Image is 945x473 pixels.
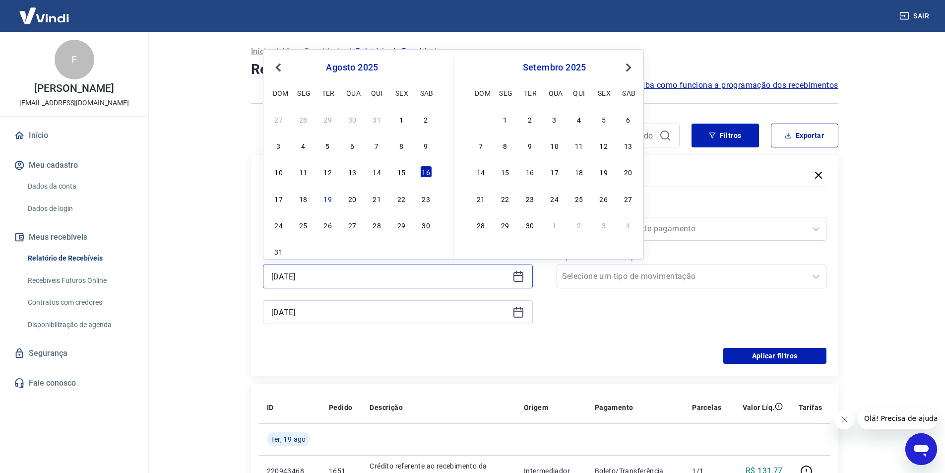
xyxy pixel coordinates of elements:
div: Choose sexta-feira, 12 de setembro de 2025 [598,139,610,151]
div: Choose terça-feira, 16 de setembro de 2025 [524,166,536,178]
p: Origem [524,403,548,412]
div: Choose domingo, 31 de agosto de 2025 [475,113,487,125]
div: seg [297,87,309,99]
div: Choose sábado, 6 de setembro de 2025 [622,113,634,125]
div: Choose sexta-feira, 15 de agosto de 2025 [395,166,407,178]
div: Choose segunda-feira, 22 de setembro de 2025 [499,193,511,204]
div: Choose sábado, 4 de outubro de 2025 [622,219,634,231]
div: Choose sexta-feira, 29 de agosto de 2025 [395,219,407,231]
p: / [275,46,278,58]
iframe: Botão para abrir a janela de mensagens [905,433,937,465]
div: sex [395,87,407,99]
div: Choose sábado, 30 de agosto de 2025 [420,219,432,231]
p: Pagamento [595,403,633,412]
div: Choose quarta-feira, 17 de setembro de 2025 [549,166,561,178]
div: Choose terça-feira, 30 de setembro de 2025 [524,219,536,231]
div: Choose terça-feira, 12 de agosto de 2025 [322,166,334,178]
div: Choose quarta-feira, 10 de setembro de 2025 [549,139,561,151]
div: dom [273,87,285,99]
div: Choose terça-feira, 2 de setembro de 2025 [322,245,334,257]
a: Disponibilização de agenda [24,315,136,335]
div: Choose terça-feira, 23 de setembro de 2025 [524,193,536,204]
div: Choose domingo, 31 de agosto de 2025 [273,245,285,257]
div: Choose domingo, 10 de agosto de 2025 [273,166,285,178]
p: Relatório de Recebíveis [356,46,441,58]
a: Segurança [12,342,136,364]
div: Choose quinta-feira, 4 de setembro de 2025 [573,113,585,125]
div: Choose quinta-feira, 11 de setembro de 2025 [573,139,585,151]
div: Choose terça-feira, 19 de agosto de 2025 [322,193,334,204]
div: Choose domingo, 21 de setembro de 2025 [475,193,487,204]
div: Choose quinta-feira, 28 de agosto de 2025 [371,219,383,231]
div: Choose segunda-feira, 29 de setembro de 2025 [499,219,511,231]
a: Relatório de Recebíveis [24,248,136,269]
div: Choose terça-feira, 26 de agosto de 2025 [322,219,334,231]
div: Choose terça-feira, 9 de setembro de 2025 [524,139,536,151]
div: Choose sábado, 2 de agosto de 2025 [420,113,432,125]
div: qua [346,87,358,99]
a: Fale conosco [12,372,136,394]
p: ID [267,403,274,412]
div: Choose domingo, 3 de agosto de 2025 [273,139,285,151]
div: month 2025-08 [271,112,433,259]
a: Dados de login [24,199,136,219]
div: qui [573,87,585,99]
div: Choose domingo, 7 de setembro de 2025 [475,139,487,151]
div: Choose domingo, 17 de agosto de 2025 [273,193,285,204]
div: Choose segunda-feira, 1 de setembro de 2025 [297,245,309,257]
div: ter [524,87,536,99]
button: Sair [897,7,933,25]
label: Tipo de Movimentação [559,251,824,263]
a: Início [12,125,136,146]
button: Next Month [623,62,634,73]
button: Meus recebíveis [12,226,136,248]
div: Choose quarta-feira, 3 de setembro de 2025 [549,113,561,125]
div: Choose segunda-feira, 8 de setembro de 2025 [499,139,511,151]
div: Choose quinta-feira, 7 de agosto de 2025 [371,139,383,151]
div: Choose sábado, 20 de setembro de 2025 [622,166,634,178]
a: Saiba como funciona a programação dos recebimentos [633,79,838,91]
input: Data final [271,305,508,320]
a: Início [251,46,271,58]
div: Choose domingo, 28 de setembro de 2025 [475,219,487,231]
input: Data inicial [271,269,508,284]
div: seg [499,87,511,99]
div: ter [322,87,334,99]
div: qua [549,87,561,99]
a: Dados da conta [24,176,136,197]
p: Tarifas [799,403,822,412]
div: F [55,40,94,79]
p: Valor Líq. [743,403,775,412]
div: Choose segunda-feira, 28 de julho de 2025 [297,113,309,125]
div: Choose sábado, 16 de agosto de 2025 [420,166,432,178]
span: Ter, 19 ago [271,434,306,444]
a: Recebíveis Futuros Online [24,270,136,291]
div: Choose sábado, 23 de agosto de 2025 [420,193,432,204]
button: Filtros [692,124,759,147]
span: Olá! Precisa de ajuda? [6,7,83,15]
div: Choose sexta-feira, 8 de agosto de 2025 [395,139,407,151]
div: Choose quarta-feira, 6 de agosto de 2025 [346,139,358,151]
div: Choose segunda-feira, 25 de agosto de 2025 [297,219,309,231]
p: [EMAIL_ADDRESS][DOMAIN_NAME] [19,98,129,108]
div: Choose domingo, 24 de agosto de 2025 [273,219,285,231]
button: Meu cadastro [12,154,136,176]
div: Choose sábado, 9 de agosto de 2025 [420,139,432,151]
div: Choose sexta-feira, 1 de agosto de 2025 [395,113,407,125]
div: Choose quinta-feira, 25 de setembro de 2025 [573,193,585,204]
p: Descrição [370,403,403,412]
div: Choose sexta-feira, 22 de agosto de 2025 [395,193,407,204]
div: Choose sexta-feira, 3 de outubro de 2025 [598,219,610,231]
img: Vindi [12,0,76,31]
div: Choose domingo, 27 de julho de 2025 [273,113,285,125]
div: Choose segunda-feira, 18 de agosto de 2025 [297,193,309,204]
a: Meus Recebíveis [282,46,344,58]
div: Choose quarta-feira, 1 de outubro de 2025 [549,219,561,231]
div: Choose quinta-feira, 18 de setembro de 2025 [573,166,585,178]
div: Choose domingo, 14 de setembro de 2025 [475,166,487,178]
div: Choose sexta-feira, 26 de setembro de 2025 [598,193,610,204]
div: Choose sexta-feira, 5 de setembro de 2025 [395,245,407,257]
p: Parcelas [692,403,721,412]
a: Contratos com credores [24,292,136,313]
